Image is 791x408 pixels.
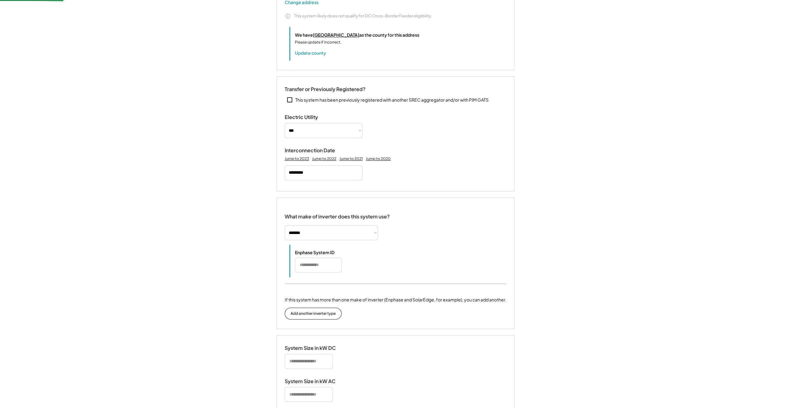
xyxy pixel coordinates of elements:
[285,156,309,161] div: Jump to 2023
[312,156,336,161] div: Jump to 2022
[295,50,326,56] button: Update county
[295,250,357,255] div: Enphase System ID
[339,156,363,161] div: Jump to 2021
[295,32,419,38] div: We have as the county for this address
[295,39,341,45] div: Please update if incorrect.
[285,308,342,319] button: Add another inverter type
[366,156,391,161] div: Jump to 2020
[295,97,489,103] div: This system has been previously registered with another SREC aggregator and/or with PJM GATS
[285,114,347,121] div: Electric Utility
[285,378,347,385] div: System Size in kW AC
[285,147,347,154] div: Interconnection Date
[285,86,366,93] div: Transfer or Previously Registered?
[285,296,506,303] div: If this system has more than one make of inverter (Enphase and SolarEdge, for example), you can a...
[313,32,359,38] u: [GEOGRAPHIC_DATA]
[285,207,390,221] div: What make of inverter does this system use?
[285,345,347,351] div: System Size in kW DC
[294,13,432,19] div: This system likely does not qualify for DC Cross-Border Feeder eligibility.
